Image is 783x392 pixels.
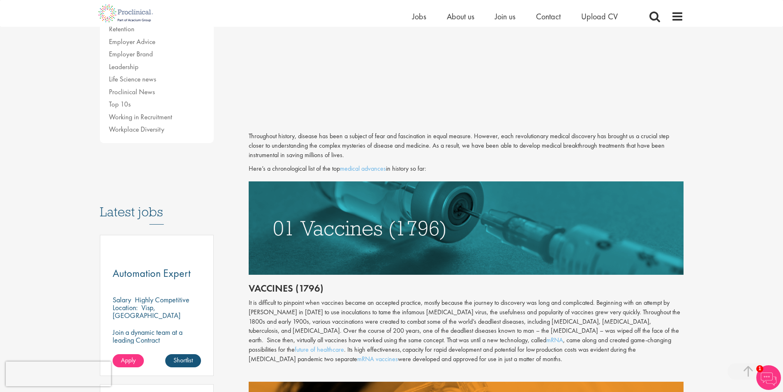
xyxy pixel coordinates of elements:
a: medical advances [340,164,386,173]
a: Top 10s [109,100,131,109]
a: Jobs [412,11,426,22]
a: Proclinical News [109,87,155,96]
span: Salary [113,295,131,304]
a: Working in Recruitment [109,112,172,121]
p: Throughout history, disease has been a subject of fear and fascination in equal measure. However,... [249,132,684,160]
a: Employer Advice [109,37,155,46]
img: vaccines [249,181,684,275]
span: 1 [756,365,763,372]
p: Here’s a chronological list of the top in history so far: [249,164,684,174]
a: Workplace Diversity [109,125,164,134]
a: Life Science news [109,74,156,84]
a: Upload CV [581,11,618,22]
h2: Vaccines (1796) [249,283,684,294]
iframe: reCAPTCHA [6,362,111,386]
a: Automation Expert [113,268,201,278]
a: Shortlist [165,354,201,367]
a: mRNA vaccines [357,355,398,363]
a: Contact [536,11,561,22]
div: It is difficult to pinpoint when vaccines became an accepted practice, mostly because the journey... [249,298,684,364]
a: About us [447,11,474,22]
a: future of healthcare [295,345,344,354]
p: Visp, [GEOGRAPHIC_DATA] [113,303,180,320]
span: Apply [121,356,136,364]
span: Location: [113,303,138,312]
a: Employer Brand [109,49,153,58]
img: Chatbot [756,365,781,390]
p: Join a dynamic team at a leading Contract Manufacturing Organisation (CMO) and contribute to grou... [113,328,201,375]
a: Leadership [109,62,139,71]
a: mRNA [546,336,563,344]
a: Apply [113,354,144,367]
p: Highly Competitive [135,295,189,304]
a: Join us [495,11,515,22]
h3: Latest jobs [100,184,214,225]
span: Automation Expert [113,266,191,280]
